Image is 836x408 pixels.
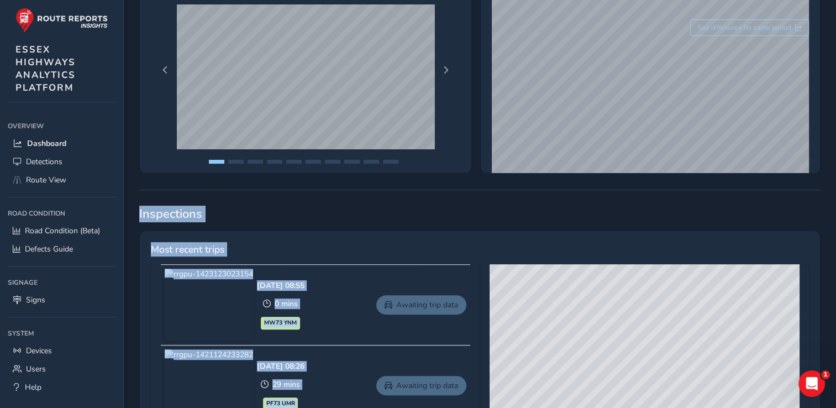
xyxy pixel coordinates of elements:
img: rrgpu-1423123023154 [165,269,253,341]
span: Route View [26,175,66,185]
a: Awaiting trip data [376,295,466,315]
button: Page 1 [209,160,224,164]
span: See difference for same period [697,23,791,32]
span: 1 [821,370,830,379]
button: Page 4 [267,160,282,164]
span: 0 mins [275,299,298,309]
div: Overview [8,118,115,134]
button: Page 2 [228,160,244,164]
a: Road Condition (Beta) [8,222,115,240]
span: Users [26,364,46,374]
a: Detections [8,153,115,171]
a: Defects Guide [8,240,115,258]
span: Defects Guide [25,244,73,254]
button: Page 10 [383,160,398,164]
button: See difference for same period [690,19,809,36]
a: Signs [8,291,115,309]
span: Road Condition (Beta) [25,226,100,236]
iframe: Intercom live chat [798,370,825,397]
span: Detections [26,156,62,167]
button: Page 7 [325,160,340,164]
span: PF73 UMR [266,399,295,408]
span: Most recent trips [151,242,224,257]
div: Signage [8,274,115,291]
span: 29 mins [272,379,300,390]
span: MW73 YNM [264,318,297,327]
button: Page 6 [306,160,321,164]
button: Page 8 [344,160,360,164]
span: Devices [26,346,52,356]
button: Previous Page [157,62,173,78]
button: Page 9 [364,160,379,164]
div: [DATE] 08:26 [257,361,304,372]
span: Inspections [139,206,821,222]
a: Dashboard [8,134,115,153]
div: [DATE] 08:55 [257,280,304,291]
a: Awaiting trip data [376,376,466,395]
img: rr logo [15,8,108,33]
a: Route View [8,171,115,189]
span: Help [25,382,41,393]
span: Dashboard [27,138,66,149]
a: Users [8,360,115,378]
div: System [8,325,115,342]
span: Signs [26,295,45,305]
button: Next Page [438,62,454,78]
button: Page 5 [286,160,302,164]
a: Devices [8,342,115,360]
span: ESSEX HIGHWAYS ANALYTICS PLATFORM [15,43,76,94]
div: Road Condition [8,205,115,222]
button: Page 3 [248,160,263,164]
a: Help [8,378,115,396]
